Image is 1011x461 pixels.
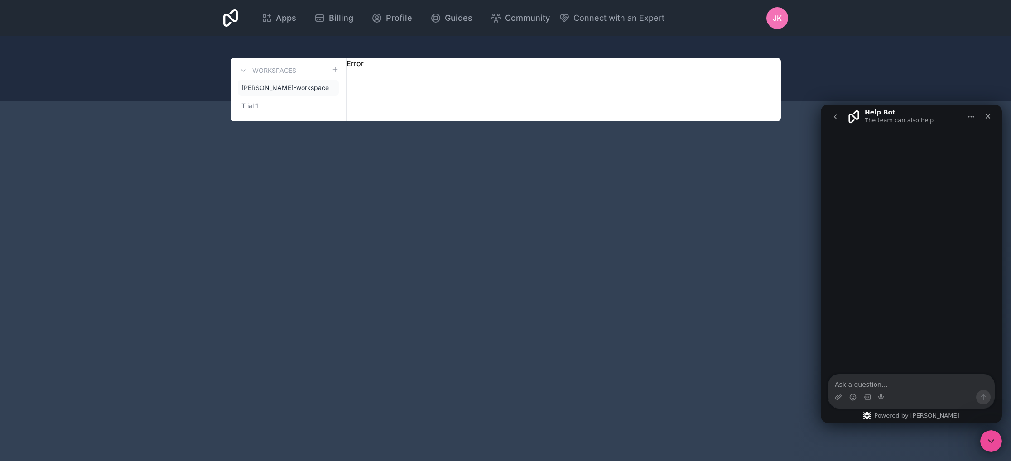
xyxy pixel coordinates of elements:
h3: Workspaces [252,66,296,75]
span: Community [505,12,550,24]
a: Guides [423,8,480,28]
a: [PERSON_NAME]-workspace [238,80,339,96]
span: Guides [445,12,472,24]
a: Community [483,8,557,28]
a: Trial 1 [238,98,339,114]
iframe: Intercom live chat [821,105,1002,423]
button: Connect with an Expert [559,12,664,24]
span: JK [773,13,782,24]
a: Profile [364,8,419,28]
span: Apps [276,12,296,24]
span: Billing [329,12,353,24]
a: Workspaces [238,65,296,76]
a: Apps [254,8,303,28]
a: Billing [307,8,361,28]
div: Error [347,58,364,121]
span: Trial 1 [241,101,258,110]
iframe: Intercom live chat [980,430,1002,452]
span: Connect with an Expert [573,12,664,24]
span: Profile [386,12,412,24]
span: [PERSON_NAME]-workspace [241,83,329,92]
